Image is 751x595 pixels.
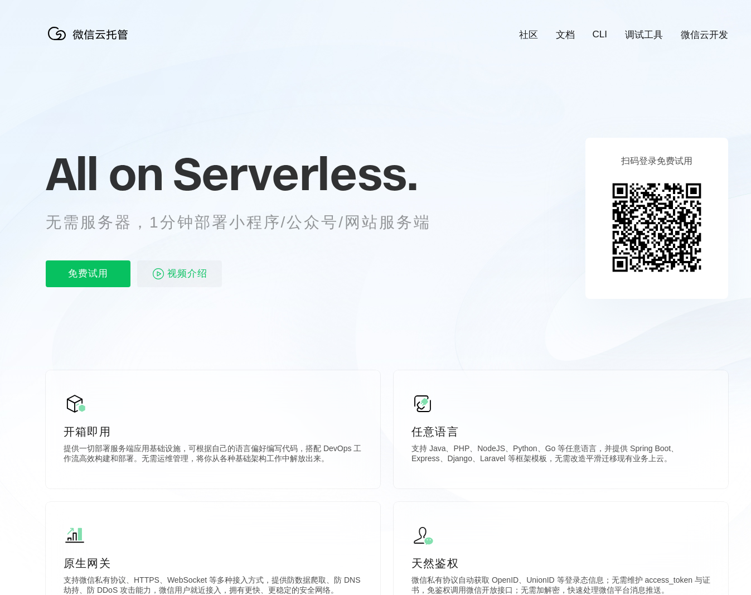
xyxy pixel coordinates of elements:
span: 视频介绍 [167,260,207,287]
img: 微信云托管 [46,22,135,45]
p: 天然鉴权 [411,555,710,571]
a: 调试工具 [625,28,663,41]
a: 社区 [519,28,538,41]
a: 文档 [556,28,575,41]
p: 支持 Java、PHP、NodeJS、Python、Go 等任意语言，并提供 Spring Boot、Express、Django、Laravel 等框架模板，无需改造平滑迁移现有业务上云。 [411,444,710,466]
a: 微信云托管 [46,37,135,46]
p: 开箱即用 [64,424,362,439]
p: 提供一切部署服务端应用基础设施，可根据自己的语言偏好编写代码，搭配 DevOps 工作流高效构建和部署。无需运维管理，将你从各种基础架构工作中解放出来。 [64,444,362,466]
a: 微信云开发 [681,28,728,41]
p: 扫码登录免费试用 [621,156,692,167]
a: CLI [593,29,607,40]
img: video_play.svg [152,267,165,280]
span: All on [46,146,162,201]
p: 任意语言 [411,424,710,439]
p: 无需服务器，1分钟部署小程序/公众号/网站服务端 [46,211,452,234]
p: 免费试用 [46,260,130,287]
p: 原生网关 [64,555,362,571]
span: Serverless. [173,146,418,201]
